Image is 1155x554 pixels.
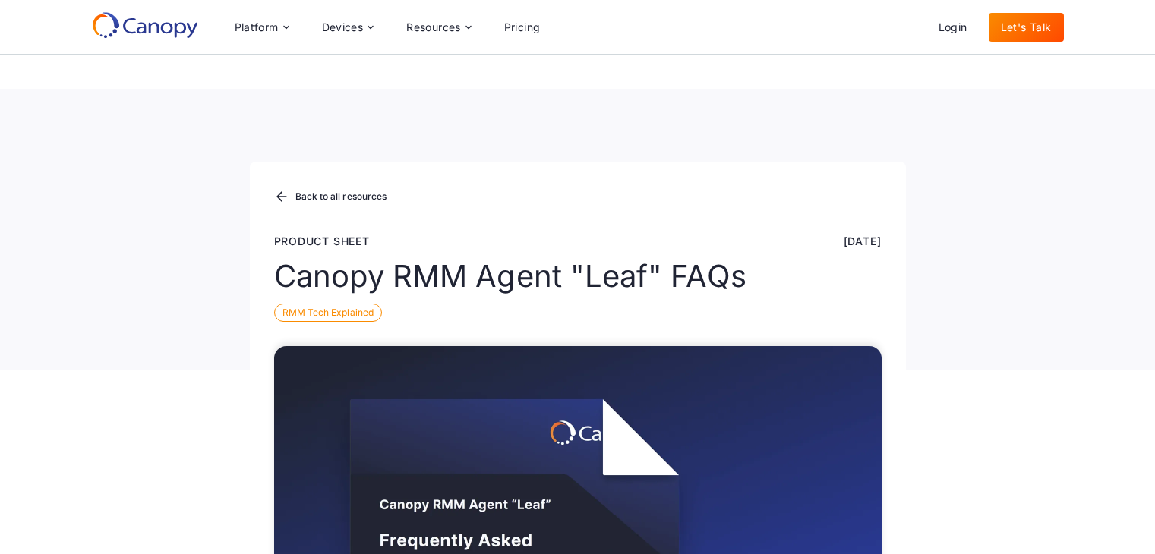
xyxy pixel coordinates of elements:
[235,22,279,33] div: Platform
[274,258,882,294] h1: Canopy RMM Agent "Leaf" FAQs
[295,192,387,201] div: Back to all resources
[222,12,301,42] div: Platform
[274,304,382,322] div: RMM Tech Explained
[406,22,461,33] div: Resources
[492,13,553,42] a: Pricing
[989,13,1064,42] a: Let's Talk
[310,12,386,42] div: Devices
[844,233,882,249] div: [DATE]
[274,187,387,207] a: Back to all resources
[926,13,980,42] a: Login
[322,22,364,33] div: Devices
[394,12,482,42] div: Resources
[274,233,370,249] div: Product sheet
